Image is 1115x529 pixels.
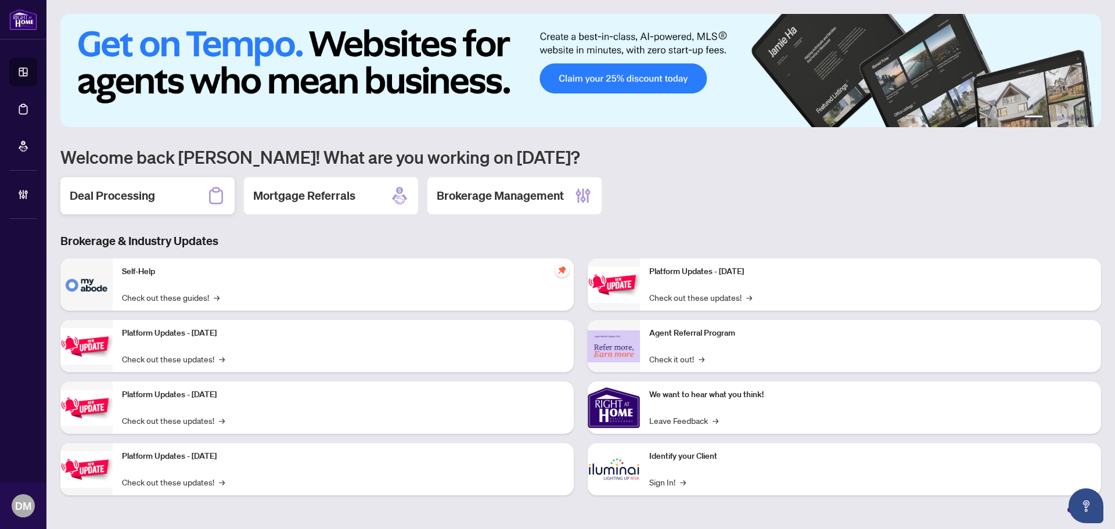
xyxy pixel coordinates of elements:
[588,330,640,362] img: Agent Referral Program
[60,390,113,426] img: Platform Updates - July 21, 2025
[122,476,225,488] a: Check out these updates!→
[122,388,564,401] p: Platform Updates - [DATE]
[70,188,155,204] h2: Deal Processing
[713,414,718,427] span: →
[1048,116,1052,120] button: 2
[122,450,564,463] p: Platform Updates - [DATE]
[219,352,225,365] span: →
[649,476,686,488] a: Sign In!→
[649,327,1092,340] p: Agent Referral Program
[60,258,113,311] img: Self-Help
[649,414,718,427] a: Leave Feedback→
[122,265,564,278] p: Self-Help
[1057,116,1062,120] button: 3
[649,291,752,304] a: Check out these updates!→
[60,451,113,488] img: Platform Updates - July 8, 2025
[680,476,686,488] span: →
[60,146,1101,168] h1: Welcome back [PERSON_NAME]! What are you working on [DATE]?
[437,188,564,204] h2: Brokerage Management
[122,327,564,340] p: Platform Updates - [DATE]
[219,414,225,427] span: →
[1069,488,1103,523] button: Open asap
[60,14,1101,127] img: Slide 0
[1024,116,1043,120] button: 1
[122,352,225,365] a: Check out these updates!→
[588,443,640,495] img: Identify your Client
[253,188,355,204] h2: Mortgage Referrals
[699,352,704,365] span: →
[9,9,37,30] img: logo
[588,267,640,303] img: Platform Updates - June 23, 2025
[555,263,569,277] span: pushpin
[649,388,1092,401] p: We want to hear what you think!
[588,382,640,434] img: We want to hear what you think!
[60,328,113,365] img: Platform Updates - September 16, 2025
[1085,116,1089,120] button: 6
[214,291,220,304] span: →
[122,291,220,304] a: Check out these guides!→
[122,414,225,427] a: Check out these updates!→
[1076,116,1080,120] button: 5
[219,476,225,488] span: →
[746,291,752,304] span: →
[15,498,31,514] span: DM
[649,450,1092,463] p: Identify your Client
[60,233,1101,249] h3: Brokerage & Industry Updates
[649,265,1092,278] p: Platform Updates - [DATE]
[649,352,704,365] a: Check it out!→
[1066,116,1071,120] button: 4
